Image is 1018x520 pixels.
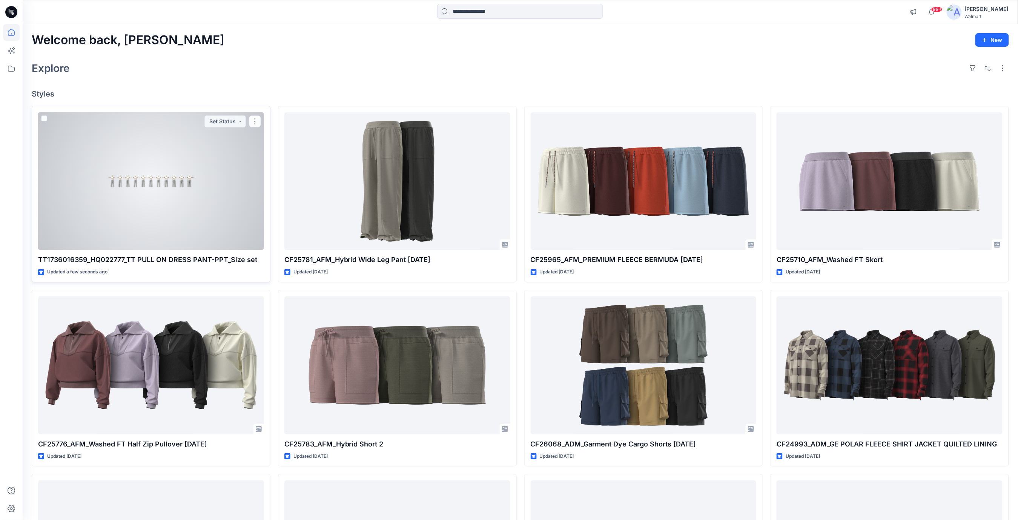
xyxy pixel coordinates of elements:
[931,6,943,12] span: 99+
[965,14,1009,19] div: Walmart
[38,439,264,449] p: CF25776_AFM_Washed FT Half Zip Pullover [DATE]
[293,268,328,276] p: Updated [DATE]
[975,33,1009,47] button: New
[965,5,1009,14] div: [PERSON_NAME]
[32,33,224,47] h2: Welcome back, [PERSON_NAME]
[32,62,70,74] h2: Explore
[777,296,1003,434] a: CF24993_ADM_GE POLAR FLEECE SHIRT JACKET QUILTED LINING
[293,453,328,460] p: Updated [DATE]
[47,268,107,276] p: Updated a few seconds ago
[531,439,757,449] p: CF26068_ADM_Garment Dye Cargo Shorts [DATE]
[38,255,264,265] p: TT1736016359_HQ022777_TT PULL ON DRESS PANT-PPT_Size set
[540,453,574,460] p: Updated [DATE]
[284,296,510,434] a: CF25783_AFM_Hybrid Short 2
[531,296,757,434] a: CF26068_ADM_Garment Dye Cargo Shorts 28AUG25
[540,268,574,276] p: Updated [DATE]
[786,453,820,460] p: Updated [DATE]
[284,255,510,265] p: CF25781_AFM_Hybrid Wide Leg Pant [DATE]
[777,439,1003,449] p: CF24993_ADM_GE POLAR FLEECE SHIRT JACKET QUILTED LINING
[531,112,757,250] a: CF25965_AFM_PREMIUM FLEECE BERMUDA 24JUL25
[38,296,264,434] a: CF25776_AFM_Washed FT Half Zip Pullover 26JUL25
[777,255,1003,265] p: CF25710_AFM_Washed FT Skort
[32,89,1009,98] h4: Styles
[947,5,962,20] img: avatar
[47,453,81,460] p: Updated [DATE]
[531,255,757,265] p: CF25965_AFM_PREMIUM FLEECE BERMUDA [DATE]
[284,112,510,250] a: CF25781_AFM_Hybrid Wide Leg Pant 24JUL25
[786,268,820,276] p: Updated [DATE]
[284,439,510,449] p: CF25783_AFM_Hybrid Short 2
[777,112,1003,250] a: CF25710_AFM_Washed FT Skort
[38,112,264,250] a: TT1736016359_HQ022777_TT PULL ON DRESS PANT-PPT_Size set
